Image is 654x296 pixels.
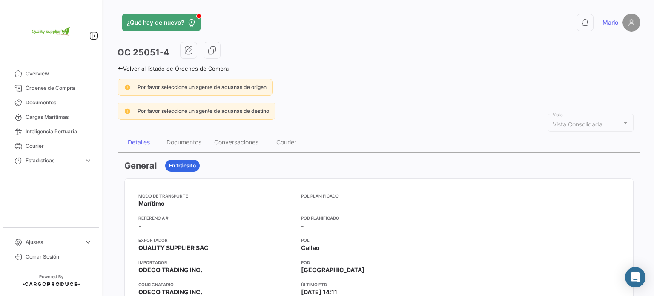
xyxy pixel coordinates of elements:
[7,124,95,139] a: Inteligencia Portuaria
[26,84,92,92] span: Órdenes de Compra
[124,160,157,172] h3: General
[138,215,294,221] app-card-info-title: Referencia #
[7,66,95,81] a: Overview
[138,266,202,274] span: ODECO TRADING INC.
[138,237,294,244] app-card-info-title: Exportador
[301,244,320,252] span: Callao
[138,193,294,199] app-card-info-title: Modo de Transporte
[26,142,92,150] span: Courier
[553,121,602,128] mat-select-trigger: Vista Consolidada
[301,193,457,199] app-card-info-title: POL Planificado
[26,99,92,106] span: Documentos
[84,157,92,164] span: expand_more
[7,139,95,153] a: Courier
[214,138,258,146] div: Conversaciones
[301,266,364,274] span: [GEOGRAPHIC_DATA]
[276,138,296,146] div: Courier
[138,281,294,288] app-card-info-title: Consignatario
[30,10,72,53] img: 2e1e32d8-98e2-4bbc-880e-a7f20153c351.png
[7,95,95,110] a: Documentos
[84,239,92,246] span: expand_more
[127,18,184,27] span: ¿Qué hay de nuevo?
[138,199,165,208] span: Marítimo
[26,239,81,246] span: Ajustes
[118,46,169,58] h3: OC 25051-4
[26,253,92,261] span: Cerrar Sesión
[138,259,294,266] app-card-info-title: Importador
[622,14,640,32] img: placeholder-user.png
[128,138,150,146] div: Detalles
[301,259,457,266] app-card-info-title: POD
[602,18,618,27] span: Mario
[26,113,92,121] span: Cargas Marítimas
[166,138,201,146] div: Documentos
[301,221,304,230] span: -
[118,65,229,72] a: Volver al listado de Órdenes de Compra
[26,70,92,78] span: Overview
[301,215,457,221] app-card-info-title: POD Planificado
[26,128,92,135] span: Inteligencia Portuaria
[138,244,209,252] span: QUALITY SUPPLIER SAC
[138,108,269,114] span: Por favor seleccione un agente de aduanas de destino
[625,267,645,287] div: Abrir Intercom Messenger
[138,84,267,90] span: Por favor seleccione un agente de aduanas de origen
[7,110,95,124] a: Cargas Marítimas
[122,14,201,31] button: ¿Qué hay de nuevo?
[138,221,141,230] span: -
[7,81,95,95] a: Órdenes de Compra
[301,281,457,288] app-card-info-title: Último ETD
[301,199,304,208] span: -
[169,162,196,170] span: En tránsito
[26,157,81,164] span: Estadísticas
[301,237,457,244] app-card-info-title: POL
